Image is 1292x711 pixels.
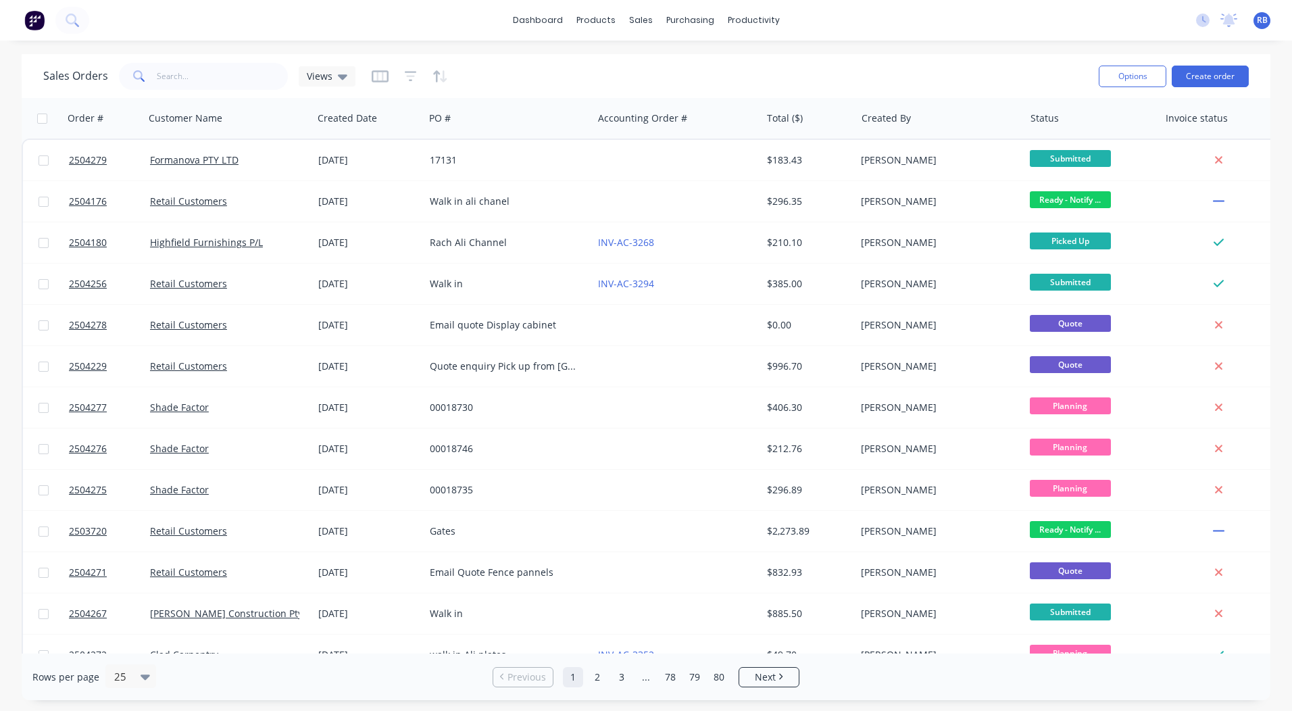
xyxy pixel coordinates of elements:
div: walk in Ali plates [430,648,580,662]
a: 2504256 [69,264,150,304]
div: PO # [429,112,451,125]
div: Created Date [318,112,377,125]
div: products [570,10,622,30]
input: Search... [157,63,289,90]
div: [DATE] [318,236,419,249]
a: 2503720 [69,511,150,551]
a: 2504180 [69,222,150,263]
a: 2504277 [69,387,150,428]
div: $0.00 [767,318,846,332]
a: INV-AC-3352 [598,648,654,661]
a: Page 78 [660,667,680,687]
a: 2504271 [69,552,150,593]
div: [DATE] [318,195,419,208]
div: [DATE] [318,524,419,538]
span: Planning [1030,439,1111,456]
div: [DATE] [318,483,419,497]
button: Create order [1172,66,1249,87]
div: [DATE] [318,153,419,167]
div: $406.30 [767,401,846,414]
a: Page 79 [685,667,705,687]
span: Rows per page [32,670,99,684]
div: [PERSON_NAME] [861,277,1011,291]
span: 2504180 [69,236,107,249]
div: purchasing [660,10,721,30]
span: 2504276 [69,442,107,456]
a: Retail Customers [150,566,227,579]
a: Shade Factor [150,442,209,455]
div: productivity [721,10,787,30]
div: $996.70 [767,360,846,373]
a: Retail Customers [150,318,227,331]
span: 2504229 [69,360,107,373]
img: Factory [24,10,45,30]
div: $296.35 [767,195,846,208]
a: Shade Factor [150,483,209,496]
span: Previous [507,670,546,684]
span: Submitted [1030,150,1111,167]
div: [DATE] [318,607,419,620]
span: 2504267 [69,607,107,620]
div: [DATE] [318,648,419,662]
div: Walk in [430,277,580,291]
div: [DATE] [318,360,419,373]
a: Page 80 [709,667,729,687]
a: Highfield Furnishings P/L [150,236,263,249]
div: [PERSON_NAME] [861,360,1011,373]
div: Email quote Display cabinet [430,318,580,332]
span: 2503720 [69,524,107,538]
div: 17131 [430,153,580,167]
div: Accounting Order # [598,112,687,125]
span: Ready - Notify ... [1030,521,1111,538]
div: $2,273.89 [767,524,846,538]
a: 2504279 [69,140,150,180]
div: [PERSON_NAME] [861,236,1011,249]
div: Customer Name [149,112,222,125]
a: Clad Carpentry [150,648,218,661]
a: Formanova PTY LTD [150,153,239,166]
span: 2504275 [69,483,107,497]
div: [PERSON_NAME] [861,524,1011,538]
a: Jump forward [636,667,656,687]
div: [DATE] [318,566,419,579]
div: [PERSON_NAME] [861,318,1011,332]
div: $212.76 [767,442,846,456]
div: [PERSON_NAME] [861,153,1011,167]
a: Retail Customers [150,360,227,372]
a: INV-AC-3294 [598,277,654,290]
span: Submitted [1030,604,1111,620]
span: 2504271 [69,566,107,579]
span: 2504176 [69,195,107,208]
div: Rach Ali Channel [430,236,580,249]
span: Quote [1030,356,1111,373]
a: INV-AC-3268 [598,236,654,249]
div: $885.50 [767,607,846,620]
div: sales [622,10,660,30]
div: Gates [430,524,580,538]
span: Planning [1030,397,1111,414]
button: Options [1099,66,1166,87]
div: $832.93 [767,566,846,579]
a: Page 2 [587,667,607,687]
div: 00018746 [430,442,580,456]
div: Walk in ali chanel [430,195,580,208]
div: [PERSON_NAME] [861,442,1011,456]
div: [PERSON_NAME] [861,401,1011,414]
span: Quote [1030,315,1111,332]
span: Submitted [1030,274,1111,291]
a: Retail Customers [150,524,227,537]
div: Created By [862,112,911,125]
a: Retail Customers [150,195,227,207]
span: RB [1257,14,1268,26]
div: Invoice status [1166,112,1228,125]
a: [PERSON_NAME] Construction Pty Ltd [150,607,320,620]
div: [PERSON_NAME] [861,195,1011,208]
div: [PERSON_NAME] [861,566,1011,579]
span: Planning [1030,480,1111,497]
div: $210.10 [767,236,846,249]
a: 2504267 [69,593,150,634]
div: Quote enquiry Pick up from [GEOGRAPHIC_DATA] [DATE] [430,360,580,373]
div: Status [1030,112,1059,125]
span: 2504278 [69,318,107,332]
a: 2504229 [69,346,150,387]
